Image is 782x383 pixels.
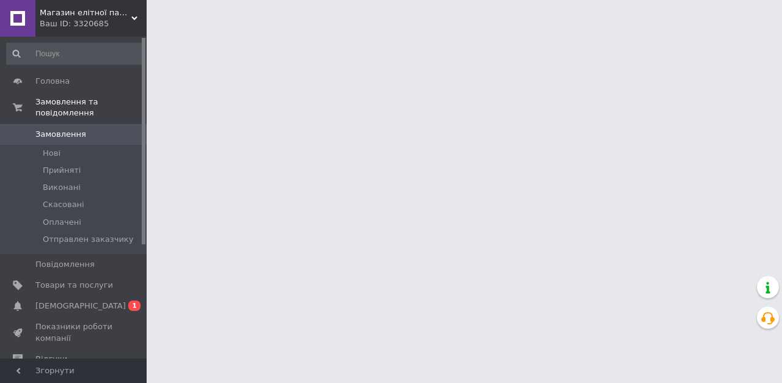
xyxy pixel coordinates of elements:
[43,234,133,245] span: Отправлен заказчику
[35,354,67,365] span: Відгуки
[43,217,81,228] span: Оплачені
[35,321,113,343] span: Показники роботи компанії
[128,301,141,311] span: 1
[35,129,86,140] span: Замовлення
[35,301,126,312] span: [DEMOGRAPHIC_DATA]
[35,259,95,270] span: Повідомлення
[6,43,144,65] input: Пошук
[35,280,113,291] span: Товари та послуги
[43,199,84,210] span: Скасовані
[40,18,147,29] div: Ваш ID: 3320685
[43,148,60,159] span: Нові
[35,76,70,87] span: Головна
[43,165,81,176] span: Прийняті
[40,7,131,18] span: Магазин елітної парфюмерії та косметики "Престиж"
[35,97,147,119] span: Замовлення та повідомлення
[43,182,81,193] span: Виконані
